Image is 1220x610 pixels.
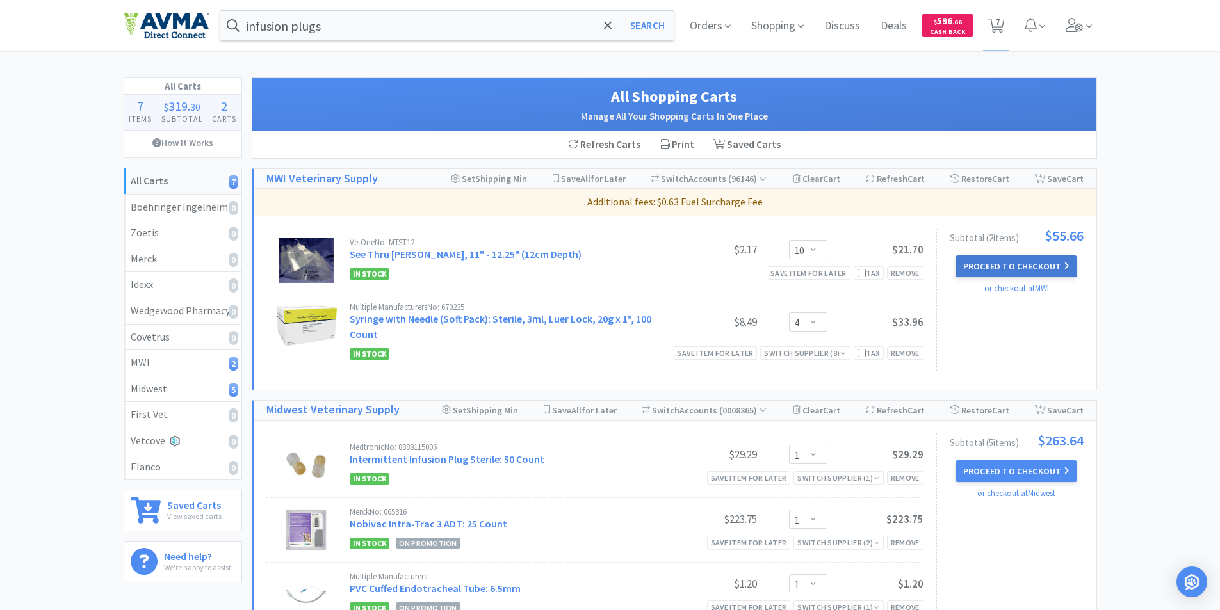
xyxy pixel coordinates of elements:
[866,169,925,188] div: Refresh
[220,11,674,40] input: Search by item, sku, manufacturer, ingredient, size...
[661,242,757,257] div: $2.17
[1035,401,1084,420] div: Save
[350,443,661,451] div: Medtronic No: 8888115006
[887,346,923,360] div: Remove
[350,582,521,595] a: PVC Cuffed Endotracheal Tube: 6.5mm
[124,325,241,351] a: Covetrus0
[265,109,1084,124] h2: Manage All Your Shopping Carts In One Place
[131,329,235,346] div: Covetrus
[265,84,1084,109] h1: All Shopping Carts
[571,405,582,416] span: All
[580,173,590,184] span: All
[229,357,238,371] i: 2
[650,131,704,158] div: Print
[1066,173,1084,184] span: Cart
[621,11,674,40] button: Search
[892,315,923,329] span: $33.96
[892,447,923,462] span: $29.29
[131,355,235,371] div: MWI
[907,405,925,416] span: Cart
[131,225,235,241] div: Zoetis
[124,195,241,221] a: Boehringer Ingelheim0
[661,576,757,591] div: $1.20
[266,170,378,188] a: MWI Veterinary Supply
[167,510,222,522] p: View saved carts
[274,303,338,348] img: d6f18feb8fc64a52bce1c8b61268d907_814227.png
[279,238,333,283] img: f67650940be04b9c8281e0c121edb8fd_6821.png
[977,488,1055,499] a: or checkout at Midwest
[875,20,912,32] a: Deals
[131,199,235,216] div: Boehringer Ingelheim
[124,272,241,298] a: Idexx0
[462,173,475,184] span: Set
[131,433,235,449] div: Vetcove
[350,453,544,465] a: Intermittent Infusion Plug Sterile: 50 Count
[707,536,791,549] div: Save item for later
[124,428,241,454] a: Vetcove0
[131,174,168,187] strong: All Carts
[167,497,222,510] h6: Saved Carts
[124,220,241,246] a: Zoetis0
[866,401,925,420] div: Refresh
[229,383,238,397] i: 5
[266,401,400,419] a: Midwest Veterinary Supply
[823,173,840,184] span: Cart
[717,405,767,416] span: ( 0008365 )
[797,472,879,484] div: Switch Supplier ( 1 )
[350,303,661,311] div: Multiple Manufacturers No: 670235
[950,401,1009,420] div: Restore
[674,346,758,360] div: Save item for later
[124,12,209,39] img: e4e33dab9f054f5782a47901c742baa9_102.png
[793,169,840,188] div: Clear
[992,405,1009,416] span: Cart
[350,538,389,549] span: In Stock
[1045,229,1084,243] span: $55.66
[992,173,1009,184] span: Cart
[350,312,651,341] a: Syringe with Needle (Soft Pack): Sterile, 3ml, Luer Lock, 20g x 1", 100 Count
[124,78,241,95] h1: All Carts
[819,20,865,32] a: Discuss
[350,268,389,280] span: In Stock
[934,18,937,26] span: $
[726,173,767,184] span: ( 96146 )
[858,347,880,359] div: Tax
[793,401,840,420] div: Clear
[259,194,1091,211] p: Additional fees: $0.63 Fuel Surcharge Fee
[131,303,235,319] div: Wedgewood Pharmacy
[124,454,241,480] a: Elanco0
[229,461,238,475] i: 0
[350,572,661,581] div: Multiple Manufacturers
[558,131,650,158] div: Refresh Carts
[229,305,238,319] i: 0
[284,443,329,488] img: 8f275f2553094c15b1a5289f404d5bba_525368.jpeg
[164,561,233,574] p: We're happy to assist!
[137,98,143,114] span: 7
[229,201,238,215] i: 0
[707,471,791,485] div: Save item for later
[207,113,241,125] h4: Carts
[229,435,238,449] i: 0
[661,314,757,330] div: $8.49
[229,227,238,241] i: 0
[983,22,1009,33] a: 7
[156,113,207,125] h4: Subtotal
[124,246,241,273] a: Merck0
[797,536,879,549] div: Switch Supplier ( 2 )
[1176,566,1207,597] div: Open Intercom Messenger
[887,471,923,485] div: Remove
[984,283,1049,294] a: or checkout at MWI
[823,405,840,416] span: Cart
[934,15,962,27] span: 596
[350,238,661,246] div: VetOne No: MTST12
[886,512,923,526] span: $223.75
[887,536,923,549] div: Remove
[124,350,241,376] a: MWI2
[922,8,973,43] a: $596.66Cash Back
[131,251,235,268] div: Merck
[131,381,235,397] div: Midwest
[651,169,767,188] div: Accounts
[1066,405,1084,416] span: Cart
[229,408,238,422] i: 0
